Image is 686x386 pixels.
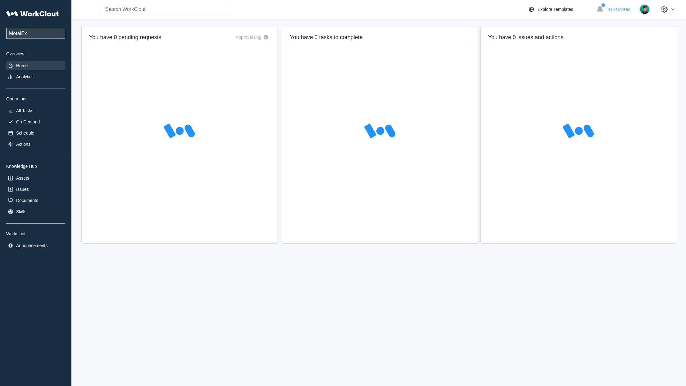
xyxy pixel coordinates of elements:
[6,51,65,56] div: Overview
[99,4,229,15] input: Search WorkClout
[16,187,29,192] div: Issues
[538,7,573,12] div: Explore Templates
[608,7,630,12] span: 414 Unread
[6,129,65,137] a: Schedule
[89,34,161,41] h2: You have 0 pending requests
[6,164,65,169] div: Knowledge Hub
[6,207,65,216] a: Skills
[6,117,65,126] a: On-Demand
[6,106,65,115] a: All Tasks
[16,131,34,136] div: Schedule
[16,63,28,68] div: Home
[6,174,65,182] a: Assets
[16,209,26,214] div: Skills
[290,34,470,41] h2: You have 0 tasks to complete
[6,241,65,250] a: Announcements
[528,6,593,13] a: Explore Templates
[6,140,65,149] a: Actions
[16,198,38,203] div: Documents
[6,196,65,205] a: Documents
[639,4,650,15] img: user.png
[16,142,30,147] div: Actions
[488,34,668,41] h2: You have 0 issues and actions.
[16,108,33,113] div: All Tasks
[16,176,29,181] div: Assets
[6,185,65,194] a: Issues
[6,96,65,101] div: Operations
[236,35,261,40] div: Approval Log
[16,74,34,79] div: Analytics
[6,61,65,70] a: Home
[6,72,65,81] a: Analytics
[16,119,40,124] div: On-Demand
[6,231,65,236] div: Workclout
[16,243,48,248] div: Announcements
